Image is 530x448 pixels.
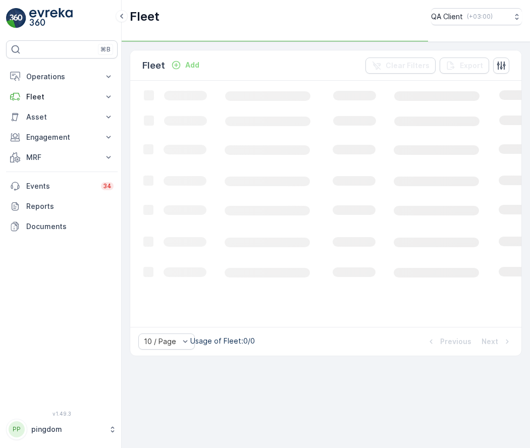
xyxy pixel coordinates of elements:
[460,61,483,71] p: Export
[9,421,25,437] div: PP
[6,147,118,167] button: MRF
[431,8,522,25] button: QA Client(+03:00)
[26,72,97,82] p: Operations
[26,112,97,122] p: Asset
[26,132,97,142] p: Engagement
[467,13,493,21] p: ( +03:00 )
[431,12,463,22] p: QA Client
[6,176,118,196] a: Events34
[26,221,114,232] p: Documents
[386,61,430,71] p: Clear Filters
[100,45,111,53] p: ⌘B
[6,127,118,147] button: Engagement
[482,337,498,347] p: Next
[6,8,26,28] img: logo
[425,335,472,348] button: Previous
[142,59,165,73] p: Fleet
[29,8,73,28] img: logo_light-DOdMpM7g.png
[31,424,103,434] p: pingdom
[481,335,513,348] button: Next
[167,59,203,71] button: Add
[6,196,118,216] a: Reports
[26,152,97,162] p: MRF
[6,87,118,107] button: Fleet
[6,67,118,87] button: Operations
[440,58,489,74] button: Export
[6,419,118,440] button: PPpingdom
[26,181,95,191] p: Events
[6,411,118,417] span: v 1.49.3
[440,337,471,347] p: Previous
[6,216,118,237] a: Documents
[26,201,114,211] p: Reports
[365,58,436,74] button: Clear Filters
[185,60,199,70] p: Add
[190,336,255,346] p: Usage of Fleet : 0/0
[26,92,97,102] p: Fleet
[103,182,112,190] p: 34
[6,107,118,127] button: Asset
[130,9,160,25] p: Fleet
